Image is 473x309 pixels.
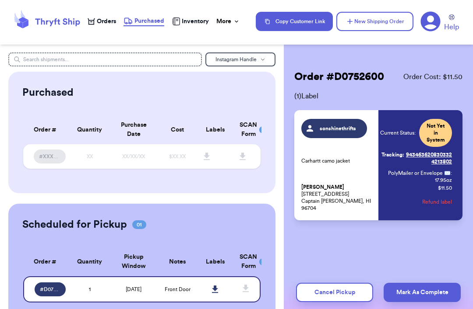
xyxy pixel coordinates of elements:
[23,115,71,144] th: Order #
[165,287,191,292] span: Front Door
[88,17,116,26] a: Orders
[294,70,384,84] h2: Order # D0752600
[438,184,452,191] p: $ 11.50
[380,129,416,136] span: Current Status:
[444,14,459,32] a: Help
[8,52,201,66] input: Search shipments...
[122,154,145,159] span: XX/XX/XX
[296,283,373,302] button: Cancel Pickup
[422,192,452,212] button: Refund label
[71,247,109,276] th: Quantity
[196,115,234,144] th: Labels
[403,72,462,82] span: Order Cost: $ 11.50
[451,170,452,177] span: :
[126,287,141,292] span: [DATE]
[109,247,159,276] th: Pickup Window
[169,154,186,159] span: $XX.XX
[256,12,333,31] button: Copy Customer Link
[22,86,74,100] h2: Purchased
[384,283,461,302] button: Mark As Complete
[301,157,373,164] p: Carhartt camo jacket
[40,286,60,293] span: # D0752600
[381,151,404,158] span: Tracking:
[240,121,250,139] div: SCAN Form
[87,154,93,159] span: XX
[380,148,452,169] a: Tracking:9434636208303324213802
[388,170,451,176] span: PolyMailer or Envelope ✉️
[97,17,116,26] span: Orders
[22,218,127,232] h2: Scheduled for Pickup
[89,287,91,292] span: 1
[205,52,275,66] button: Instagram Handle
[134,17,164,25] span: Purchased
[444,22,459,32] span: Help
[109,115,159,144] th: Purchase Date
[301,184,373,212] p: [STREET_ADDRESS] Captain [PERSON_NAME], HI 96704
[216,17,240,26] div: More
[132,220,146,229] span: 01
[301,184,344,191] span: [PERSON_NAME]
[424,122,447,143] span: Not Yet in System
[336,12,413,31] button: New Shipping Order
[182,17,209,26] span: Inventory
[71,115,109,144] th: Quantity
[294,91,462,101] span: ( 1 ) Label
[23,247,71,276] th: Order #
[159,115,197,144] th: Cost
[39,153,60,160] span: #XXXXXXXX
[196,247,234,276] th: Labels
[124,17,164,26] a: Purchased
[318,125,359,132] span: sonshinethrifts
[172,17,209,26] a: Inventory
[435,177,452,184] span: 17.95 oz
[159,247,197,276] th: Notes
[240,253,250,271] div: SCAN Form
[215,57,257,62] span: Instagram Handle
